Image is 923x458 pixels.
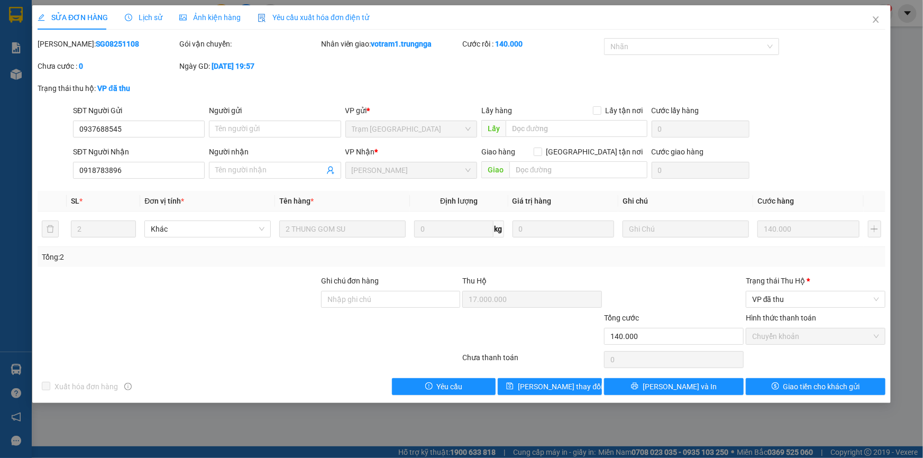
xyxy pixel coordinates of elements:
[392,378,496,395] button: exclamation-circleYêu cầu
[868,221,881,237] button: plus
[352,121,471,137] span: Trạm Sài Gòn
[481,106,512,115] span: Lấy hàng
[97,84,130,93] b: VP đã thu
[506,120,647,137] input: Dọc đường
[321,38,461,50] div: Nhân viên giao:
[71,197,79,205] span: SL
[601,105,647,116] span: Lấy tận nơi
[518,381,602,392] span: [PERSON_NAME] thay đổi
[652,106,699,115] label: Cước lấy hàng
[279,221,406,237] input: VD: Bàn, Ghế
[38,38,177,50] div: [PERSON_NAME]:
[352,162,471,178] span: Phan Thiết
[462,352,604,370] div: Chưa thanh toán
[861,5,891,35] button: Close
[79,62,83,70] b: 0
[652,148,704,156] label: Cước giao hàng
[783,381,860,392] span: Giao tiền cho khách gửi
[42,251,357,263] div: Tổng: 2
[73,146,205,158] div: SĐT Người Nhận
[258,14,266,22] img: icon
[440,197,478,205] span: Định lượng
[42,221,59,237] button: delete
[752,328,879,344] span: Chuyển khoản
[38,14,45,21] span: edit
[498,378,602,395] button: save[PERSON_NAME] thay đổi
[752,291,879,307] span: VP đã thu
[509,161,647,178] input: Dọc đường
[746,314,816,322] label: Hình thức thanh toán
[179,14,187,21] span: picture
[125,14,132,21] span: clock-circle
[462,38,602,50] div: Cước rồi :
[179,13,241,22] span: Ảnh kiện hàng
[279,197,314,205] span: Tên hàng
[604,314,639,322] span: Tổng cước
[345,105,477,116] div: VP gửi
[321,277,379,285] label: Ghi chú đơn hàng
[179,60,319,72] div: Ngày GD:
[125,13,162,22] span: Lịch sử
[495,40,523,48] b: 140.000
[513,197,552,205] span: Giá trị hàng
[50,381,122,392] span: Xuất hóa đơn hàng
[212,62,254,70] b: [DATE] 19:57
[151,221,264,237] span: Khác
[604,378,744,395] button: printer[PERSON_NAME] và In
[437,381,463,392] span: Yêu cầu
[209,146,341,158] div: Người nhận
[462,277,487,285] span: Thu Hộ
[513,221,615,237] input: 0
[652,121,750,138] input: Cước lấy hàng
[623,221,749,237] input: Ghi Chú
[371,40,432,48] b: votram1.trungnga
[757,197,794,205] span: Cước hàng
[144,197,184,205] span: Đơn vị tính
[179,38,319,50] div: Gói vận chuyển:
[872,15,880,24] span: close
[494,221,504,237] span: kg
[258,13,369,22] span: Yêu cầu xuất hóa đơn điện tử
[321,291,461,308] input: Ghi chú đơn hàng
[757,221,860,237] input: 0
[38,60,177,72] div: Chưa cước :
[772,382,779,391] span: dollar
[506,382,514,391] span: save
[96,40,139,48] b: SG08251108
[38,13,108,22] span: SỬA ĐƠN HÀNG
[652,162,750,179] input: Cước giao hàng
[631,382,638,391] span: printer
[542,146,647,158] span: [GEOGRAPHIC_DATA] tận nơi
[38,83,213,94] div: Trạng thái thu hộ:
[481,120,506,137] span: Lấy
[643,381,717,392] span: [PERSON_NAME] và In
[73,105,205,116] div: SĐT Người Gửi
[326,166,335,175] span: user-add
[209,105,341,116] div: Người gửi
[124,383,132,390] span: info-circle
[746,275,885,287] div: Trạng thái Thu Hộ
[618,191,753,212] th: Ghi chú
[425,382,433,391] span: exclamation-circle
[481,161,509,178] span: Giao
[746,378,885,395] button: dollarGiao tiền cho khách gửi
[345,148,375,156] span: VP Nhận
[481,148,515,156] span: Giao hàng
